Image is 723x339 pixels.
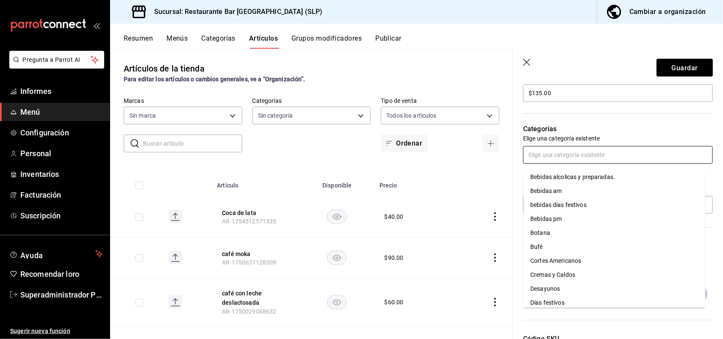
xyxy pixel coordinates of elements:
[385,299,388,306] font: $
[523,84,713,102] input: $0.00
[291,34,362,42] font: Grupos modificadores
[396,139,422,147] font: Ordenar
[258,112,293,119] font: Sin categoría
[124,76,305,83] font: Para editar los artículos o cambios generales, ve a “Organización”.
[523,146,713,164] input: Elige una categoría existente
[530,286,560,292] font: Desayunos
[249,34,278,42] font: Artículos
[385,213,388,220] font: $
[129,112,156,119] font: Sin marca
[202,34,236,42] font: Categorías
[530,230,550,237] font: Botana
[20,290,112,299] font: Superadministrador Parrot
[380,182,397,189] font: Precio
[386,112,437,119] font: Todos los artículos
[154,8,322,16] font: Sucursal: Restaurante Bar [GEOGRAPHIC_DATA] (SLP)
[530,300,565,306] font: Días festivos
[327,295,347,309] button: disponibilidad-producto
[523,175,592,183] font: Grupos modificadores
[222,289,290,307] button: editar-ubicación-del-producto
[327,209,347,224] button: disponibilidad-producto
[20,270,79,278] font: Recomendar loro
[20,190,61,199] font: Facturación
[9,51,104,69] button: Pregunta a Parrot AI
[385,254,388,261] font: $
[20,211,61,220] font: Suscripción
[124,63,205,74] font: Artículos de la tienda
[6,61,104,70] a: Pregunta a Parrot AI
[222,259,276,266] font: AR-1750637128309
[523,185,655,192] font: Agrega opciones de personalización a tu artículo.
[20,170,59,179] font: Inventarios
[322,182,352,189] font: Disponible
[222,208,290,217] button: editar-ubicación-del-producto
[124,34,723,49] div: pestañas de navegación
[530,244,543,251] font: Bufé
[10,328,70,334] font: Sugerir nueva función
[375,34,402,42] font: Publicar
[629,8,706,16] font: Cambiar a organización
[93,22,100,29] button: abrir_cajón_menú
[166,34,188,42] font: Menús
[20,128,69,137] font: Configuración
[491,298,499,306] button: comportamiento
[530,216,562,223] font: Bebidas pm
[381,97,417,104] font: Tipo de venta
[523,196,713,214] input: Elige un grupo modificador
[530,272,575,278] font: Cremas y Caldos
[523,239,540,247] font: Color
[388,299,404,306] font: 60.00
[523,252,698,267] font: Elige un color para resaltar la casilla del artículo, esto solo se verá reflejado en el punto de ...
[491,212,499,221] button: comportamiento
[222,218,276,225] font: AR-1754512571335
[23,56,80,63] font: Pregunta a Parrot AI
[381,135,427,152] button: Ordenar
[530,202,587,209] font: bebidas días festivos
[222,249,290,258] button: editar-ubicación-del-producto
[657,59,713,77] button: Guardar
[222,290,262,306] font: café con leche deslactosada
[217,182,238,189] font: Artículo
[222,251,250,257] font: café moka
[124,97,144,104] font: Marcas
[20,107,40,116] font: Menú
[143,135,242,152] input: Buscar artículo
[530,188,562,195] font: Bebidas am
[530,258,581,265] font: Cortes Americanos
[491,254,499,262] button: comportamiento
[252,97,282,104] font: Categorías
[20,251,43,260] font: Ayuda
[530,174,615,181] font: Bebidas alcolicas y preparadas.
[20,149,51,158] font: Personal
[222,308,276,315] font: AR-1750029068632
[523,135,600,142] font: Elige una categoría existente
[671,63,698,72] font: Guardar
[388,254,404,261] font: 90.00
[124,34,153,42] font: Resumen
[222,209,256,216] font: Coca de lata
[327,251,347,265] button: disponibilidad-producto
[523,125,557,133] font: Categorías
[388,213,404,220] font: 40.00
[20,87,51,96] font: Informes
